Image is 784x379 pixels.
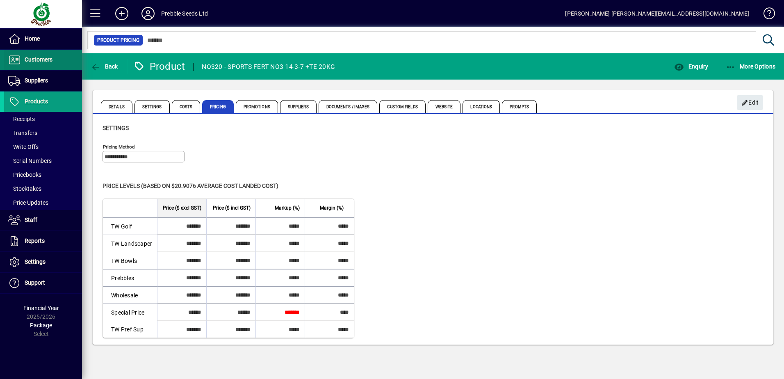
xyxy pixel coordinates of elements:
a: Price Updates [4,196,82,210]
span: Back [91,63,118,70]
td: Wholesale [103,286,157,304]
span: Pricing [202,100,234,113]
a: Support [4,273,82,293]
a: Settings [4,252,82,272]
span: Write Offs [8,144,39,150]
button: Back [89,59,120,74]
span: Price ($ excl GST) [163,203,201,212]
span: Pricebooks [8,171,41,178]
mat-label: Pricing method [103,144,135,150]
button: Edit [737,95,763,110]
a: Pricebooks [4,168,82,182]
td: Special Price [103,304,157,321]
a: Knowledge Base [757,2,774,28]
span: Margin (%) [320,203,344,212]
span: Website [428,100,461,113]
button: Enquiry [672,59,710,74]
span: Settings [25,258,46,265]
a: Receipts [4,112,82,126]
td: TW Bowls [103,252,157,269]
span: Reports [25,237,45,244]
span: Enquiry [674,63,708,70]
span: Price levels (based on $20.9076 Average cost landed cost) [103,183,278,189]
a: Customers [4,50,82,70]
span: Custom Fields [379,100,425,113]
span: Suppliers [25,77,48,84]
span: Settings [103,125,129,131]
span: Costs [172,100,201,113]
span: Transfers [8,130,37,136]
td: Prebbles [103,269,157,286]
app-page-header-button: Back [82,59,127,74]
a: Home [4,29,82,49]
span: Promotions [236,100,278,113]
td: TW Landscaper [103,235,157,252]
button: More Options [724,59,778,74]
span: Edit [741,96,759,110]
span: Price ($ incl GST) [213,203,251,212]
a: Write Offs [4,140,82,154]
span: Receipts [8,116,35,122]
div: [PERSON_NAME] [PERSON_NAME][EMAIL_ADDRESS][DOMAIN_NAME] [565,7,749,20]
a: Stocktakes [4,182,82,196]
div: Prebble Seeds Ltd [161,7,208,20]
a: Staff [4,210,82,231]
span: Financial Year [23,305,59,311]
span: Settings [134,100,170,113]
a: Serial Numbers [4,154,82,168]
a: Reports [4,231,82,251]
span: Suppliers [280,100,317,113]
span: Locations [463,100,500,113]
span: Price Updates [8,199,48,206]
span: Serial Numbers [8,158,52,164]
span: Product Pricing [97,36,139,44]
td: TW Golf [103,217,157,235]
span: More Options [726,63,776,70]
span: Markup (%) [275,203,300,212]
a: Suppliers [4,71,82,91]
span: Package [30,322,52,329]
a: Transfers [4,126,82,140]
span: Staff [25,217,37,223]
span: Documents / Images [319,100,378,113]
div: Product [133,60,185,73]
span: Home [25,35,40,42]
span: Prompts [502,100,537,113]
span: Support [25,279,45,286]
span: Details [101,100,132,113]
div: NO320 - SPORTS FERT NO3 14-3-7 +TE 20KG [202,60,335,73]
button: Add [109,6,135,21]
span: Products [25,98,48,105]
button: Profile [135,6,161,21]
span: Customers [25,56,52,63]
td: TW Pref Sup [103,321,157,338]
span: Stocktakes [8,185,41,192]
